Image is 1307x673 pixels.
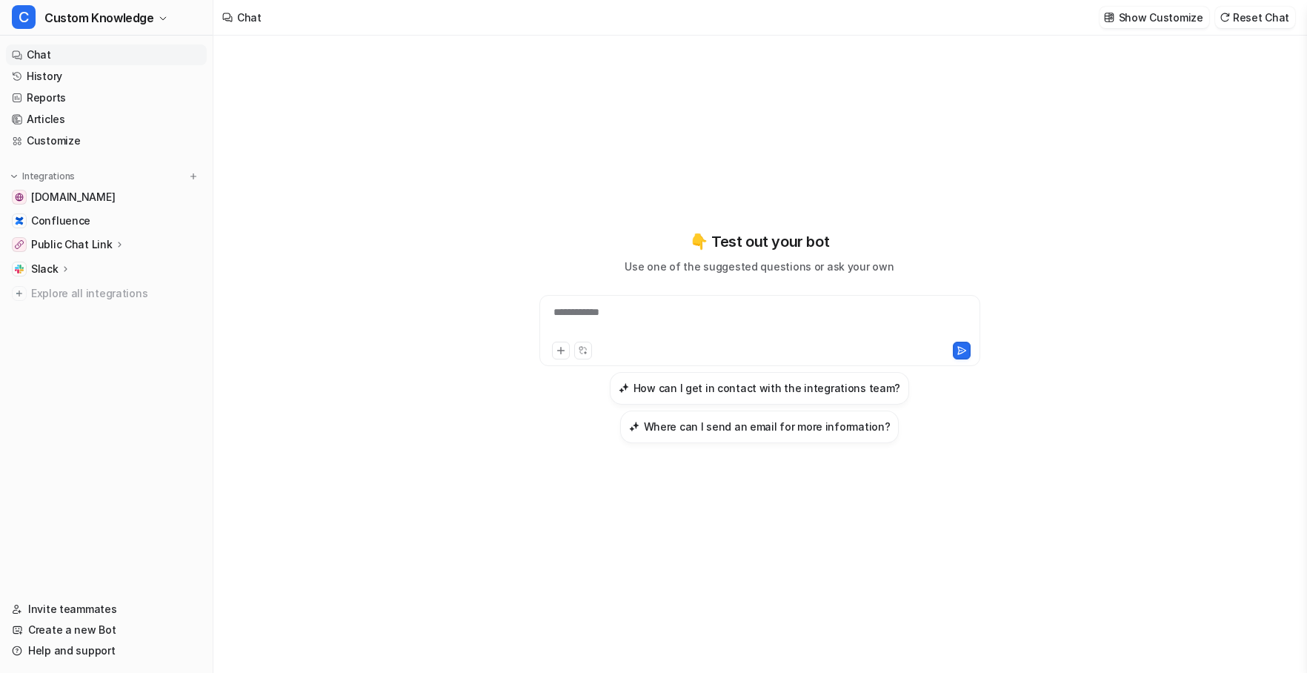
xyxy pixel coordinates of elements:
img: menu_add.svg [188,171,199,182]
span: C [12,5,36,29]
span: [DOMAIN_NAME] [31,190,115,205]
img: Public Chat Link [15,240,24,249]
h3: Where can I send an email for more information? [644,419,891,434]
a: Create a new Bot [6,620,207,640]
a: Articles [6,109,207,130]
button: Where can I send an email for more information?Where can I send an email for more information? [620,411,899,443]
img: help.cartoncloud.com [15,193,24,202]
button: Integrations [6,169,79,184]
span: Confluence [31,213,90,228]
a: Chat [6,44,207,65]
span: Custom Knowledge [44,7,154,28]
img: reset [1220,12,1230,23]
a: Explore all integrations [6,283,207,304]
img: expand menu [9,171,19,182]
button: Reset Chat [1215,7,1295,28]
h3: How can I get in contact with the integrations team? [633,380,900,396]
a: help.cartoncloud.com[DOMAIN_NAME] [6,187,207,208]
img: Where can I send an email for more information? [629,421,639,432]
a: Help and support [6,640,207,661]
a: ConfluenceConfluence [6,210,207,231]
a: Invite teammates [6,599,207,620]
span: Explore all integrations [31,282,201,305]
img: How can I get in contact with the integrations team? [619,382,629,394]
button: How can I get in contact with the integrations team?How can I get in contact with the integration... [610,372,909,405]
p: Show Customize [1119,10,1203,25]
a: History [6,66,207,87]
img: Confluence [15,216,24,225]
a: Customize [6,130,207,151]
img: explore all integrations [12,286,27,301]
img: Slack [15,265,24,273]
p: Integrations [22,170,75,182]
div: Chat [237,10,262,25]
p: Use one of the suggested questions or ask your own [625,259,894,274]
a: Reports [6,87,207,108]
button: Show Customize [1100,7,1209,28]
p: 👇 Test out your bot [690,231,829,253]
img: customize [1104,12,1114,23]
p: Slack [31,262,59,276]
p: Public Chat Link [31,237,113,252]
